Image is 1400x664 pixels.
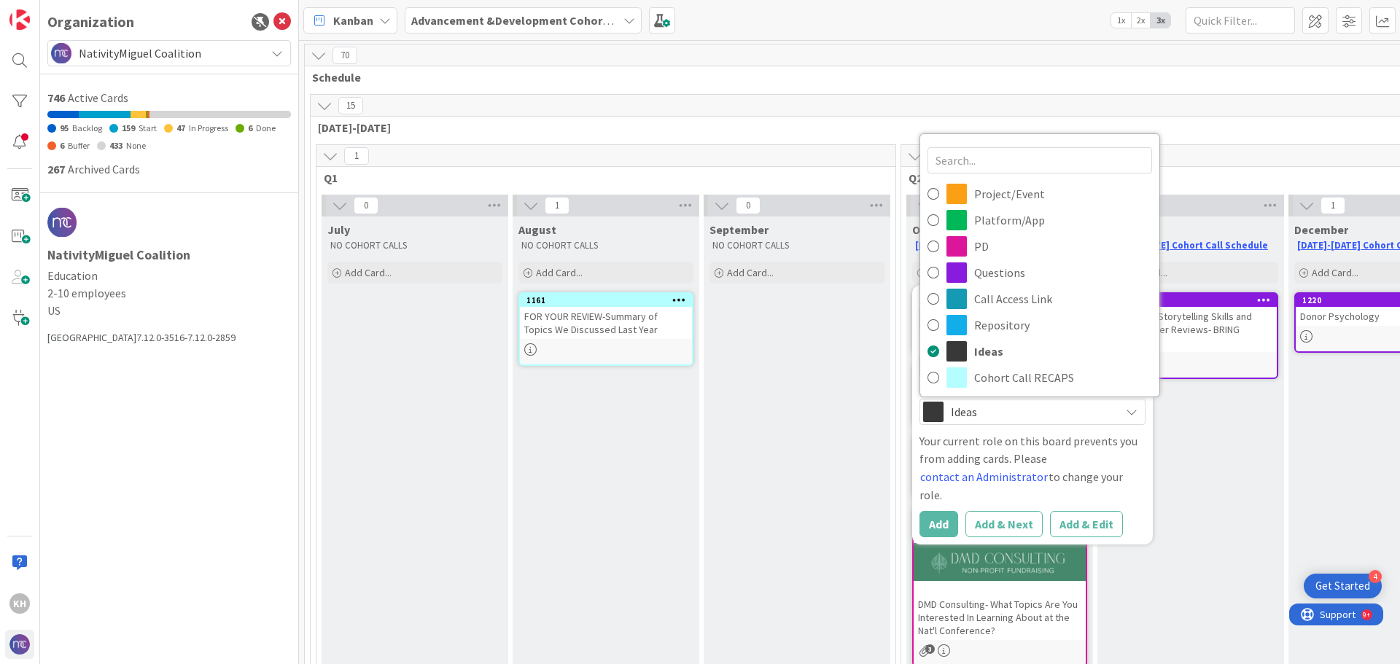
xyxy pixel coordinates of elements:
[920,181,1159,207] a: Project/Event
[974,183,1152,205] span: Project/Event
[912,222,956,237] span: October
[914,510,1086,640] div: 1263DMD Consulting- What Topics Are You Interested In Learning About at the Nat'l Conference?
[520,294,692,307] div: 1161
[914,595,1086,640] div: DMD Consulting- What Topics Are You Interested In Learning About at the Nat'l Conference?
[47,302,291,319] span: US
[915,239,1077,251] a: [DATE]-[DATE] Cohort Call Schedule
[1050,511,1123,537] button: Add & Edit
[974,367,1152,388] span: Cohort Call RECAPS
[47,11,134,33] div: Organization
[47,160,291,178] div: Archived Cards
[974,209,1152,231] span: Platform/App
[139,122,157,133] span: Start
[1105,294,1277,352] div: 1219Workshop: Storytelling Skills and Appeal Letter Reviews- BRING EXAMPLES
[327,222,350,237] span: July
[974,314,1152,336] span: Repository
[518,222,556,237] span: August
[31,2,66,20] span: Support
[47,267,291,284] span: Education
[1111,295,1277,305] div: 1219
[1312,266,1358,279] span: Add Card...
[1304,574,1382,598] div: Open Get Started checklist, remaining modules: 4
[47,284,291,302] span: 2-10 employees
[332,47,357,64] span: 70
[72,122,102,133] span: Backlog
[1315,579,1370,593] div: Get Started
[176,122,185,133] span: 47
[919,432,1146,504] div: Your current role on this board prevents you from adding cards. Please to change your role.
[47,208,77,237] img: avatar
[736,197,761,214] span: 0
[974,340,1152,362] span: Ideas
[1151,13,1170,28] span: 3x
[1186,7,1295,34] input: Quick Filter...
[256,122,276,133] span: Done
[925,644,935,654] span: 3
[920,233,1159,259] a: PD
[521,240,691,251] p: NO COHORT CALLS
[74,6,81,17] div: 9+
[122,122,135,133] span: 159
[919,386,946,396] span: Label
[47,330,291,345] div: [GEOGRAPHIC_DATA] 7.12.0-3516-7.12.0-2859
[974,288,1152,310] span: Call Access Link
[344,147,369,165] span: 1
[68,140,90,151] span: Buffer
[520,307,692,339] div: FOR YOUR REVIEW-Summary of Topics We Discussed Last Year
[920,259,1159,286] a: Questions
[1294,222,1348,237] span: December
[338,97,363,114] span: 15
[79,43,258,63] span: NativityMiguel Coalition
[330,240,499,251] p: NO COHORT CALLS
[1105,294,1277,307] div: 1219
[9,9,30,30] img: Visit kanbanzone.com
[920,364,1159,391] a: Cohort Call RECAPS
[1131,13,1151,28] span: 2x
[536,266,583,279] span: Add Card...
[1321,197,1345,214] span: 1
[520,294,692,339] div: 1161FOR YOUR REVIEW-Summary of Topics We Discussed Last Year
[411,13,637,28] b: Advancement &Development Cohort Calls
[920,207,1159,233] a: Platform/App
[47,248,291,262] h1: NativityMiguel Coalition
[1111,13,1131,28] span: 1x
[345,266,392,279] span: Add Card...
[333,12,373,29] span: Kanban
[920,338,1159,364] a: Ideas
[9,593,30,614] div: KH
[526,295,692,305] div: 1161
[47,89,291,106] div: Active Cards
[965,511,1043,537] button: Add & Next
[189,122,228,133] span: In Progress
[1105,307,1277,352] div: Workshop: Storytelling Skills and Appeal Letter Reviews- BRING EXAMPLES
[248,122,252,133] span: 6
[9,634,30,655] img: avatar
[974,262,1152,284] span: Questions
[974,235,1152,257] span: PD
[709,222,769,237] span: September
[919,511,958,537] button: Add
[727,266,774,279] span: Add Card...
[1106,239,1268,251] a: [DATE]-[DATE] Cohort Call Schedule
[1369,570,1382,583] div: 4
[324,171,877,185] span: Q1
[920,312,1159,338] a: Repository
[51,43,71,63] img: avatar
[60,122,69,133] span: 95
[354,197,378,214] span: 0
[919,467,1049,486] button: contact an Administrator
[545,197,569,214] span: 1
[920,286,1159,312] a: Call Access Link
[47,162,65,176] span: 267
[712,240,882,251] p: NO COHORT CALLS
[951,402,1113,422] span: Ideas
[126,140,146,151] span: None
[47,90,65,105] span: 746
[927,147,1152,173] input: Search...
[109,140,122,151] span: 433
[60,140,64,151] span: 6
